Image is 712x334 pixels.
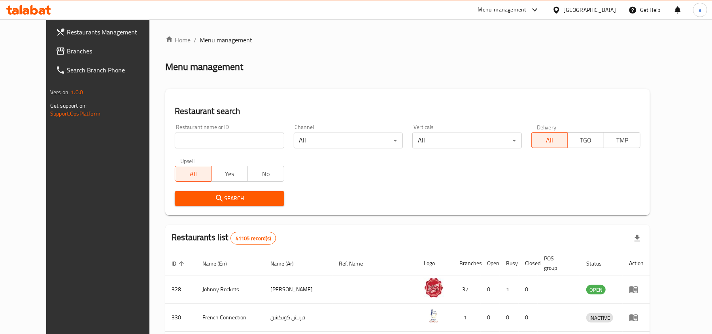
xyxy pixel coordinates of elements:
span: OPEN [586,285,606,294]
th: Logo [417,251,453,275]
td: 1 [453,304,481,332]
span: Menu management [200,35,252,45]
span: Name (Ar) [270,259,304,268]
div: Export file [628,229,647,248]
span: ID [172,259,187,268]
span: INACTIVE [586,313,613,323]
td: French Connection [196,304,264,332]
a: Support.OpsPlatform [50,108,100,119]
td: 1 [500,275,519,304]
span: Branches [67,46,159,56]
h2: Restaurant search [175,105,640,117]
td: [PERSON_NAME] [264,275,333,304]
button: Search [175,191,284,206]
h2: Menu management [165,61,243,73]
span: No [251,168,281,180]
span: Search [181,194,278,203]
button: Yes [211,166,248,182]
td: 0 [481,304,500,332]
span: All [535,135,565,146]
span: Get support on: [50,101,87,111]
span: Search Branch Phone [67,65,159,75]
th: Open [481,251,500,275]
span: Restaurants Management [67,27,159,37]
a: Restaurants Management [49,23,165,42]
input: Search for restaurant name or ID.. [175,133,284,148]
span: Version: [50,87,70,97]
button: All [175,166,212,182]
button: TGO [567,132,604,148]
td: فرنش كونكشن [264,304,333,332]
td: 0 [519,304,538,332]
span: 41105 record(s) [231,235,276,242]
span: Status [586,259,612,268]
th: Branches [453,251,481,275]
span: Ref. Name [339,259,374,268]
a: Branches [49,42,165,61]
div: Total records count [230,232,276,245]
span: All [178,168,208,180]
h2: Restaurants list [172,232,276,245]
th: Closed [519,251,538,275]
a: Search Branch Phone [49,61,165,80]
span: a [699,6,701,14]
td: 37 [453,275,481,304]
td: Johnny Rockets [196,275,264,304]
div: All [412,133,521,148]
span: Name (En) [202,259,237,268]
span: TMP [607,135,637,146]
label: Upsell [180,158,195,163]
div: Menu [629,313,644,322]
th: Action [623,251,650,275]
button: All [531,132,568,148]
div: [GEOGRAPHIC_DATA] [564,6,616,14]
td: 0 [481,275,500,304]
td: 0 [500,304,519,332]
div: All [294,133,403,148]
img: French Connection [424,306,444,326]
button: No [247,166,284,182]
td: 0 [519,275,538,304]
div: Menu-management [478,5,527,15]
span: 1.0.0 [71,87,83,97]
label: Delivery [537,124,557,130]
img: Johnny Rockets [424,278,444,298]
span: Yes [215,168,245,180]
nav: breadcrumb [165,35,650,45]
li: / [194,35,196,45]
button: TMP [604,132,640,148]
span: TGO [571,135,601,146]
span: POS group [544,254,570,273]
td: 328 [165,275,196,304]
td: 330 [165,304,196,332]
div: Menu [629,285,644,294]
th: Busy [500,251,519,275]
a: Home [165,35,191,45]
